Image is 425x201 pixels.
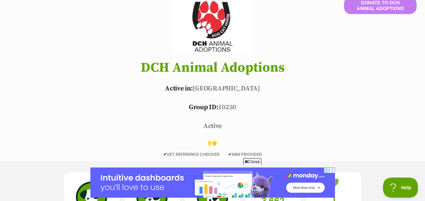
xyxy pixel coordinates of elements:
[165,84,193,93] span: Active in:
[228,152,231,157] icon: ✔
[328,178,339,188] div: 💚
[163,152,167,157] icon: ✔
[228,152,262,157] span: ABN PROVIDED
[189,103,218,112] span: Group ID:
[163,152,220,157] span: VET REFERENCE CHECKED
[243,158,261,165] span: Close
[383,178,418,198] iframe: Help Scout Beacon - Open
[90,167,335,198] iframe: Advertisement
